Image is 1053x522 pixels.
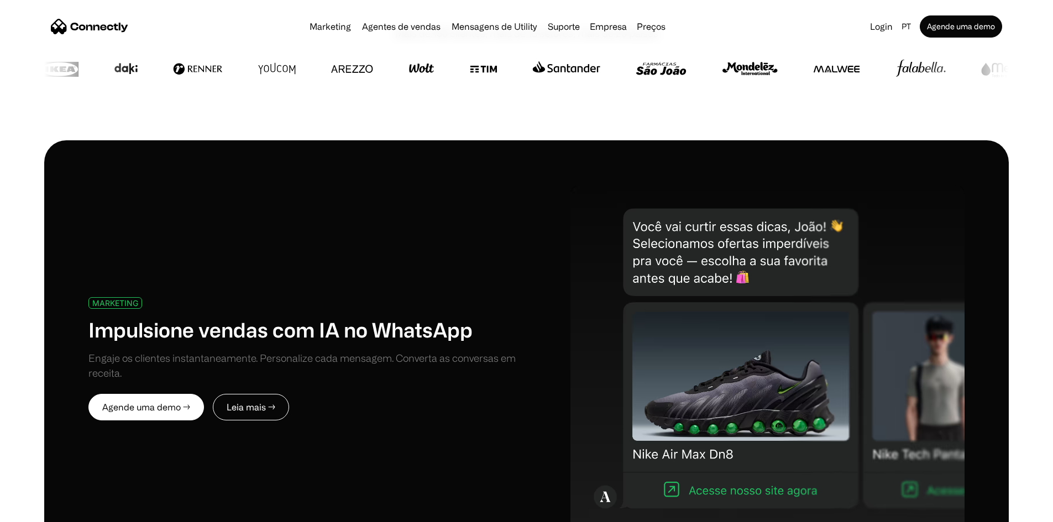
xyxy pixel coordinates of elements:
[213,394,289,420] a: Leia mais →
[92,299,138,307] div: MARKETING
[897,19,918,34] div: pt
[358,22,445,31] a: Agentes de vendas
[586,19,630,34] div: Empresa
[590,19,627,34] div: Empresa
[88,394,204,420] a: Agende uma demo →
[88,351,527,381] div: Engaje os clientes instantaneamente. Personalize cada mensagem. Converta as conversas em receita.
[22,503,66,518] ul: Language list
[447,22,541,31] a: Mensagens de Utility
[51,18,128,35] a: home
[920,15,1002,38] a: Agende uma demo
[11,502,66,518] aside: Language selected: Português (Brasil)
[866,19,897,34] a: Login
[632,22,670,31] a: Preços
[543,22,584,31] a: Suporte
[305,22,355,31] a: Marketing
[902,19,911,34] div: pt
[88,318,473,341] h1: Impulsione vendas com IA no WhatsApp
